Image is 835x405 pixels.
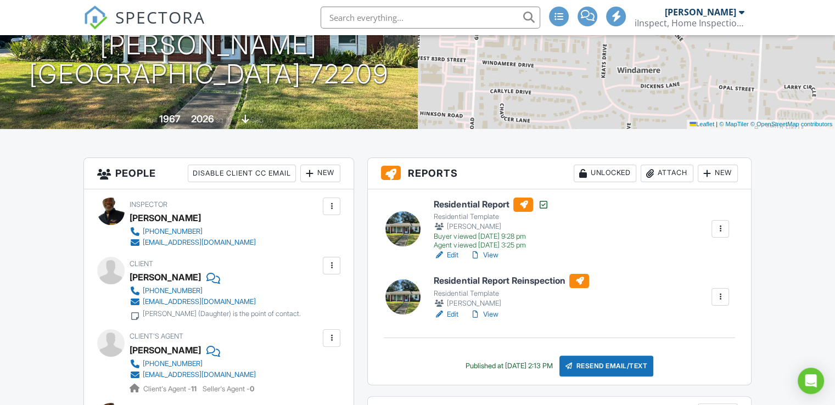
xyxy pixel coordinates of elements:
[434,274,589,288] h6: Residential Report Reinspection
[434,274,589,309] a: Residential Report Reinspection Residential Template [PERSON_NAME]
[130,296,301,307] a: [EMAIL_ADDRESS][DOMAIN_NAME]
[321,7,540,29] input: Search everything...
[216,116,231,124] span: sq. ft.
[188,165,296,182] div: Disable Client CC Email
[83,5,108,30] img: The Best Home Inspection Software - Spectora
[145,116,158,124] span: Built
[143,286,203,295] div: [PHONE_NUMBER]
[690,121,714,127] a: Leaflet
[130,332,183,340] span: Client's Agent
[83,15,205,38] a: SPECTORA
[130,342,201,358] a: [PERSON_NAME]
[130,269,201,285] div: [PERSON_NAME]
[559,356,654,376] div: Resend Email/Text
[191,113,214,125] div: 2026
[466,362,553,370] div: Published at [DATE] 2:13 PM
[203,385,254,393] span: Seller's Agent -
[130,260,153,268] span: Client
[434,212,548,221] div: Residential Template
[143,370,256,379] div: [EMAIL_ADDRESS][DOMAIN_NAME]
[469,250,498,261] a: View
[434,289,589,298] div: Residential Template
[641,165,693,182] div: Attach
[143,238,256,247] div: [EMAIL_ADDRESS][DOMAIN_NAME]
[434,241,548,250] div: Agent viewed [DATE] 3:25 pm
[698,165,738,182] div: New
[434,198,548,212] h6: Residential Report
[716,121,718,127] span: |
[143,227,203,236] div: [PHONE_NUMBER]
[434,221,548,232] div: [PERSON_NAME]
[434,298,589,309] div: [PERSON_NAME]
[130,210,201,226] div: [PERSON_NAME]
[798,368,824,394] div: Open Intercom Messenger
[130,200,167,209] span: Inspector
[130,237,256,248] a: [EMAIL_ADDRESS][DOMAIN_NAME]
[18,2,400,88] h1: [STREET_ADDRESS][PERSON_NAME] [GEOGRAPHIC_DATA] 72209
[130,285,301,296] a: [PHONE_NUMBER]
[469,309,498,320] a: View
[665,7,736,18] div: [PERSON_NAME]
[434,198,548,250] a: Residential Report Residential Template [PERSON_NAME] Buyer viewed [DATE] 9:28 pm Agent viewed [D...
[130,358,256,369] a: [PHONE_NUMBER]
[130,226,256,237] a: [PHONE_NUMBER]
[130,369,256,380] a: [EMAIL_ADDRESS][DOMAIN_NAME]
[84,158,354,189] h3: People
[115,5,205,29] span: SPECTORA
[750,121,832,127] a: © OpenStreetMap contributors
[368,158,751,189] h3: Reports
[143,385,198,393] span: Client's Agent -
[250,385,254,393] strong: 0
[300,165,340,182] div: New
[635,18,744,29] div: iInspect, Home Inspection Services Lic# HI-1619
[159,113,181,125] div: 1967
[143,310,301,318] div: [PERSON_NAME] (Daughter) is the point of contact.
[574,165,636,182] div: Unlocked
[719,121,749,127] a: © MapTiler
[251,116,263,124] span: slab
[143,297,256,306] div: [EMAIL_ADDRESS][DOMAIN_NAME]
[191,385,197,393] strong: 11
[434,232,548,241] div: Buyer viewed [DATE] 9:28 pm
[143,359,203,368] div: [PHONE_NUMBER]
[434,309,458,320] a: Edit
[434,250,458,261] a: Edit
